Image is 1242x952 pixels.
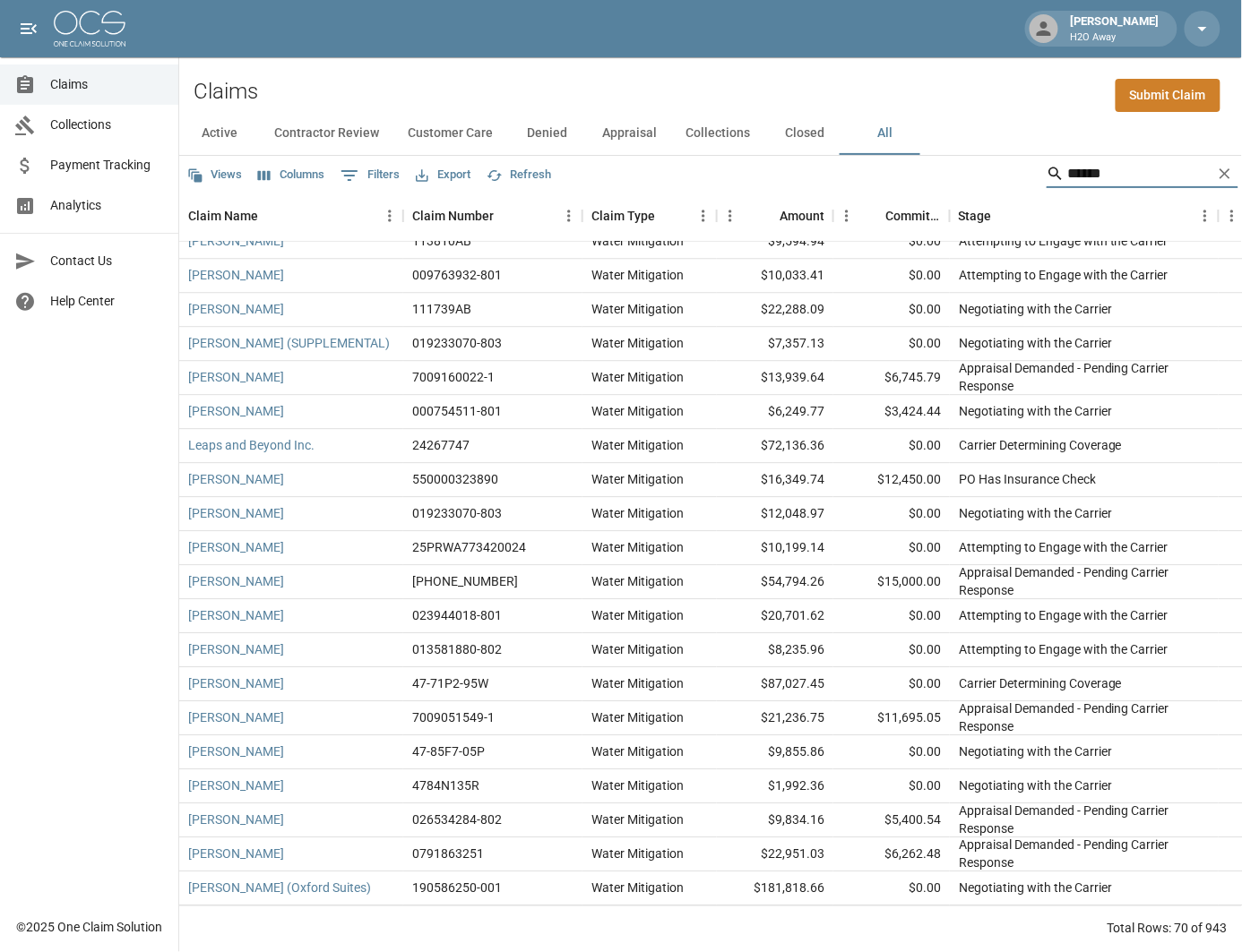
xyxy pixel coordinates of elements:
[50,252,164,270] span: Contact Us
[833,701,950,735] div: $11,695.05
[717,633,833,667] div: $8,235.96
[188,436,315,454] a: Leaps and Beyond Inc.
[591,674,684,692] div: Water Mitigation
[717,463,833,497] div: $16,349.74
[591,708,684,726] div: Water Mitigation
[591,810,684,828] div: Water Mitigation
[717,803,833,837] div: $9,834.16
[591,368,684,386] div: Water Mitigation
[959,606,1169,624] div: Attempting to Engage with the Carrier
[959,334,1112,352] div: Negotiating with the Carrier
[260,112,393,155] button: Contractor Review
[54,11,125,47] img: ocs-logo-white-transparent.png
[833,327,950,361] div: $0.00
[959,879,1112,896] div: Negotiating with the Carrier
[959,232,1169,250] div: Attempting to Engage with the Carrier
[412,776,479,794] div: 4784N135R
[50,75,164,94] span: Claims
[860,203,885,228] button: Sort
[494,203,519,228] button: Sort
[188,368,284,386] a: [PERSON_NAME]
[188,879,371,896] a: [PERSON_NAME] (Oxford Suites)
[412,810,502,828] div: 026534284-802
[412,606,502,624] div: 023944018-801
[833,191,950,241] div: Committed Amount
[591,845,684,862] div: Water Mitigation
[959,563,1210,599] div: Appraisal Demanded - Pending Carrier Response
[717,531,833,565] div: $10,199.14
[412,300,471,318] div: 111739AB
[591,436,684,454] div: Water Mitigation
[258,203,283,228] button: Sort
[717,202,744,229] button: Menu
[833,395,950,429] div: $3,424.44
[482,161,556,189] button: Refresh
[582,191,717,241] div: Claim Type
[833,837,950,871] div: $6,262.48
[959,436,1122,454] div: Carrier Determining Coverage
[833,202,860,229] button: Menu
[591,776,684,794] div: Water Mitigation
[412,266,502,284] div: 009763932-801
[959,300,1112,318] div: Negotiating with the Carrier
[717,327,833,361] div: $7,357.13
[1071,30,1160,46] p: H2O Away
[833,769,950,803] div: $0.00
[992,203,1017,228] button: Sort
[412,845,484,862] div: 0791863251
[591,504,684,522] div: Water Mitigation
[50,292,164,311] span: Help Center
[717,225,833,259] div: $9,594.94
[833,497,950,531] div: $0.00
[412,402,502,420] div: 000754511-801
[412,708,495,726] div: 7009051549-1
[591,640,684,658] div: Water Mitigation
[959,742,1112,760] div: Negotiating with the Carrier
[690,202,717,229] button: Menu
[671,112,764,155] button: Collections
[179,112,260,155] button: Active
[188,402,284,420] a: [PERSON_NAME]
[717,191,833,241] div: Amount
[717,497,833,531] div: $12,048.97
[591,191,655,241] div: Claim Type
[412,538,526,556] div: 25PRWA773420024
[412,232,471,250] div: 113810AB
[336,161,404,190] button: Show filters
[412,879,502,896] div: 190586250-001
[412,742,485,760] div: 47-85F7-05P
[188,191,258,241] div: Claim Name
[959,470,1096,488] div: PO Has Insurance Check
[188,845,284,862] a: [PERSON_NAME]
[188,266,284,284] a: [PERSON_NAME]
[833,259,950,293] div: $0.00
[833,599,950,633] div: $0.00
[959,191,992,241] div: Stage
[507,112,588,155] button: Denied
[11,11,47,47] button: open drawer
[717,429,833,463] div: $72,136.36
[188,606,284,624] a: [PERSON_NAME]
[50,196,164,215] span: Analytics
[412,572,518,590] div: 01-008-934887
[833,667,950,701] div: $0.00
[959,836,1210,871] div: Appraisal Demanded - Pending Carrier Response
[393,112,507,155] button: Customer Care
[959,674,1122,692] div: Carrier Determining Coverage
[179,112,1242,155] div: dynamic tabs
[412,368,495,386] div: 7009160022-1
[412,436,470,454] div: 24267747
[412,334,502,352] div: 019233070-803
[412,191,494,241] div: Claim Number
[959,776,1112,794] div: Negotiating with the Carrier
[591,879,684,896] div: Water Mitigation
[556,202,582,229] button: Menu
[50,156,164,175] span: Payment Tracking
[717,701,833,735] div: $21,236.75
[1064,13,1167,45] div: [PERSON_NAME]
[1047,159,1238,192] div: Search
[755,203,780,228] button: Sort
[780,191,824,241] div: Amount
[655,203,680,228] button: Sort
[717,259,833,293] div: $10,033.41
